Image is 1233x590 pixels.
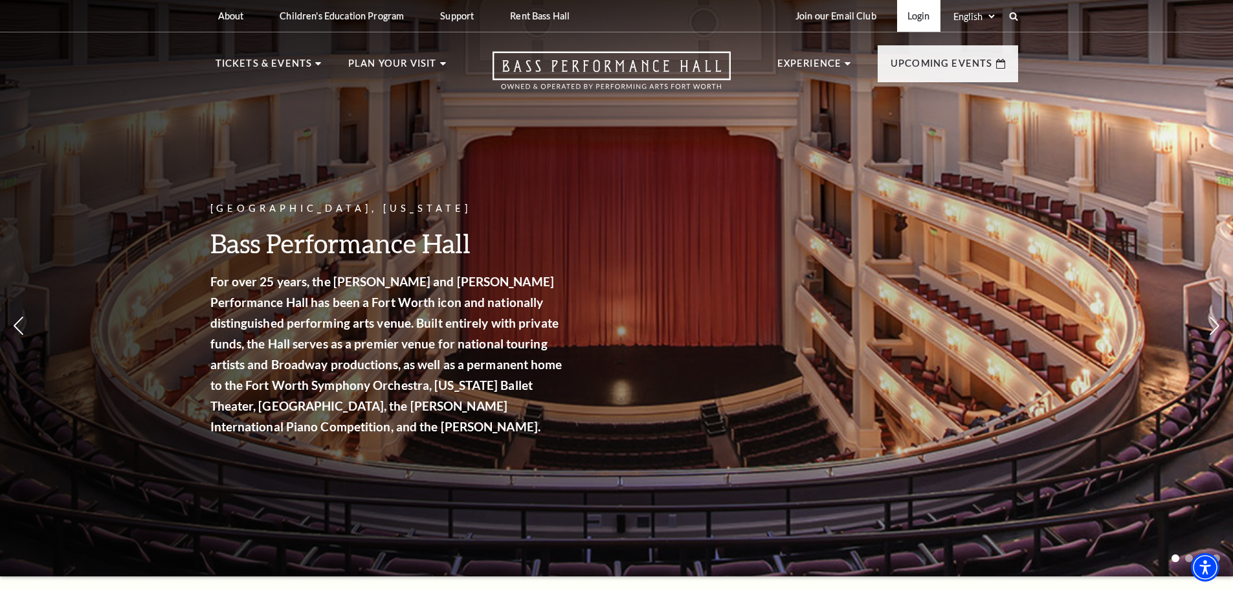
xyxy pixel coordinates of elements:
[216,56,313,79] p: Tickets & Events
[777,56,842,79] p: Experience
[951,10,997,23] select: Select:
[440,10,474,21] p: Support
[891,56,993,79] p: Upcoming Events
[348,56,437,79] p: Plan Your Visit
[210,201,566,217] p: [GEOGRAPHIC_DATA], [US_STATE]
[280,10,404,21] p: Children's Education Program
[1191,553,1219,582] div: Accessibility Menu
[210,227,566,260] h3: Bass Performance Hall
[218,10,244,21] p: About
[210,274,562,434] strong: For over 25 years, the [PERSON_NAME] and [PERSON_NAME] Performance Hall has been a Fort Worth ico...
[510,10,570,21] p: Rent Bass Hall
